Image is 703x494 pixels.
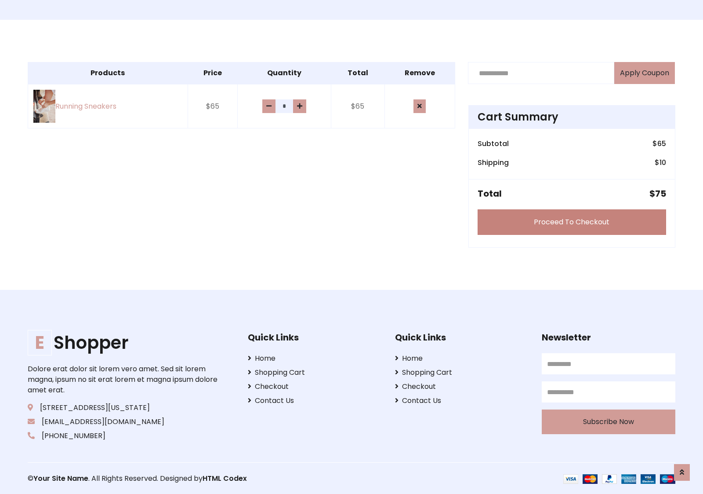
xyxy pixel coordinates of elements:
[478,188,502,199] h5: Total
[28,473,351,484] p: © . All Rights Reserved. Designed by
[248,367,381,378] a: Shopping Cart
[395,332,529,343] h5: Quick Links
[33,473,88,483] a: Your Site Name
[28,62,188,84] th: Products
[331,62,384,84] th: Total
[542,410,675,434] button: Subscribe Now
[660,157,666,168] span: 10
[28,332,220,353] h1: Shopper
[33,90,182,123] a: Running Sneakers
[248,353,381,364] a: Home
[652,139,666,148] h6: $
[614,62,675,84] button: Apply Coupon
[28,364,220,395] p: Dolore erat dolor sit lorem vero amet. Sed sit lorem magna, ipsum no sit erat lorem et magna ipsu...
[248,381,381,392] a: Checkout
[478,139,509,148] h6: Subtotal
[331,84,384,128] td: $65
[188,62,238,84] th: Price
[188,84,238,128] td: $65
[28,330,52,355] span: E
[655,187,666,200] span: 75
[395,381,529,392] a: Checkout
[655,158,666,167] h6: $
[478,111,666,124] h4: Cart Summary
[478,158,509,167] h6: Shipping
[28,332,220,353] a: EShopper
[28,417,220,427] p: [EMAIL_ADDRESS][DOMAIN_NAME]
[203,473,247,483] a: HTML Codex
[28,403,220,413] p: [STREET_ADDRESS][US_STATE]
[478,209,666,235] a: Proceed To Checkout
[657,139,666,149] span: 65
[649,188,666,199] h5: $
[395,353,529,364] a: Home
[395,395,529,406] a: Contact Us
[238,62,331,84] th: Quantity
[384,62,455,84] th: Remove
[395,367,529,378] a: Shopping Cart
[542,332,675,343] h5: Newsletter
[28,431,220,441] p: [PHONE_NUMBER]
[248,332,381,343] h5: Quick Links
[248,395,381,406] a: Contact Us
